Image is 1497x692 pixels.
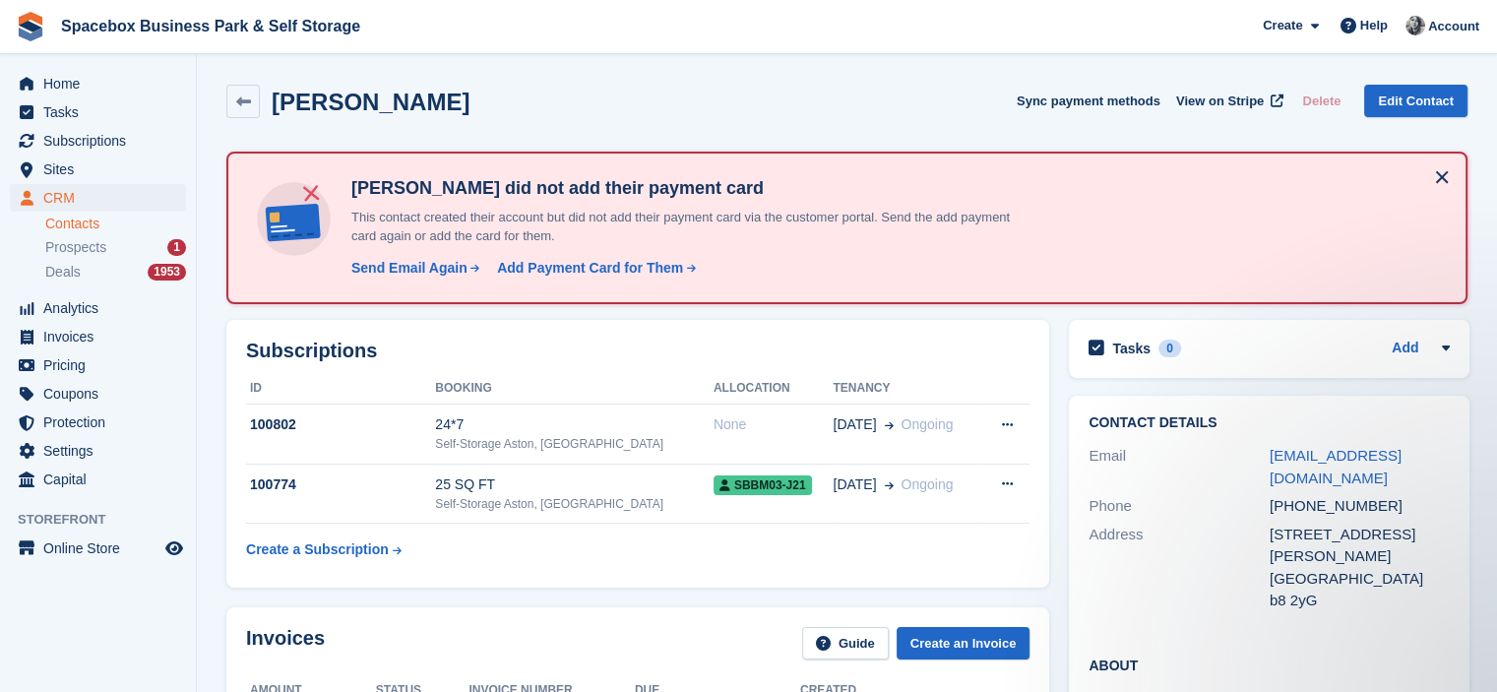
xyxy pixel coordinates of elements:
a: Add Payment Card for Them [489,258,698,279]
a: menu [10,70,186,97]
span: [DATE] [833,414,876,435]
a: Edit Contact [1364,85,1467,117]
span: Settings [43,437,161,465]
span: Invoices [43,323,161,350]
th: Allocation [714,373,834,405]
div: 25 SQ FT [435,474,713,495]
a: menu [10,323,186,350]
a: menu [10,156,186,183]
div: None [714,414,834,435]
a: Preview store [162,536,186,560]
span: [DATE] [833,474,876,495]
a: [EMAIL_ADDRESS][DOMAIN_NAME] [1270,447,1402,486]
a: menu [10,184,186,212]
h2: Contact Details [1089,415,1450,431]
div: 0 [1158,340,1181,357]
a: menu [10,437,186,465]
a: Add [1392,338,1418,360]
a: menu [10,409,186,436]
div: Email [1089,445,1270,489]
span: Deals [45,263,81,282]
img: SUDIPTA VIRMANI [1405,16,1425,35]
span: Coupons [43,380,161,408]
div: [STREET_ADDRESS][PERSON_NAME] [1270,524,1451,568]
div: Phone [1089,495,1270,518]
th: Tenancy [833,373,979,405]
a: Create a Subscription [246,532,402,568]
a: Spacebox Business Park & Self Storage [53,10,368,42]
a: menu [10,351,186,379]
div: 100802 [246,414,435,435]
th: ID [246,373,435,405]
span: Home [43,70,161,97]
a: menu [10,466,186,493]
a: Contacts [45,215,186,233]
div: 1 [167,239,186,256]
button: Delete [1294,85,1348,117]
img: no-card-linked-e7822e413c904bf8b177c4d89f31251c4716f9871600ec3ca5bfc59e148c83f4.svg [252,177,336,261]
span: Account [1428,17,1479,36]
span: Protection [43,409,161,436]
span: Subscriptions [43,127,161,155]
span: Pricing [43,351,161,379]
span: Ongoing [901,416,953,432]
span: Sites [43,156,161,183]
div: Create a Subscription [246,539,389,560]
span: Tasks [43,98,161,126]
a: menu [10,127,186,155]
a: menu [10,98,186,126]
p: This contact created their account but did not add their payment card via the customer portal. Se... [343,208,1032,246]
th: Booking [435,373,713,405]
span: Analytics [43,294,161,322]
a: Deals 1953 [45,262,186,283]
h2: Invoices [246,627,325,660]
h2: [PERSON_NAME] [272,89,469,115]
span: CRM [43,184,161,212]
div: Address [1089,524,1270,612]
span: SBBM03-J21 [714,475,812,495]
a: Prospects 1 [45,237,186,258]
div: Self-Storage Aston, [GEOGRAPHIC_DATA] [435,495,713,513]
img: stora-icon-8386f47178a22dfd0bd8f6a31ec36ba5ce8667c1dd55bd0f319d3a0aa187defe.svg [16,12,45,41]
a: Create an Invoice [897,627,1030,660]
div: b8 2yG [1270,590,1451,612]
span: Online Store [43,535,161,562]
a: menu [10,535,186,562]
div: Send Email Again [351,258,468,279]
span: Storefront [18,510,196,530]
span: Help [1360,16,1388,35]
a: menu [10,380,186,408]
a: menu [10,294,186,322]
span: Ongoing [901,476,953,492]
a: Guide [802,627,889,660]
span: Capital [43,466,161,493]
div: [GEOGRAPHIC_DATA] [1270,568,1451,591]
a: View on Stripe [1168,85,1287,117]
span: View on Stripe [1176,92,1264,111]
h2: About [1089,655,1450,674]
span: Create [1263,16,1302,35]
div: Self-Storage Aston, [GEOGRAPHIC_DATA] [435,435,713,453]
div: [PHONE_NUMBER] [1270,495,1451,518]
h2: Tasks [1112,340,1151,357]
h4: [PERSON_NAME] did not add their payment card [343,177,1032,200]
div: Add Payment Card for Them [497,258,683,279]
div: 100774 [246,474,435,495]
h2: Subscriptions [246,340,1029,362]
button: Sync payment methods [1017,85,1160,117]
span: Prospects [45,238,106,257]
div: 1953 [148,264,186,281]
